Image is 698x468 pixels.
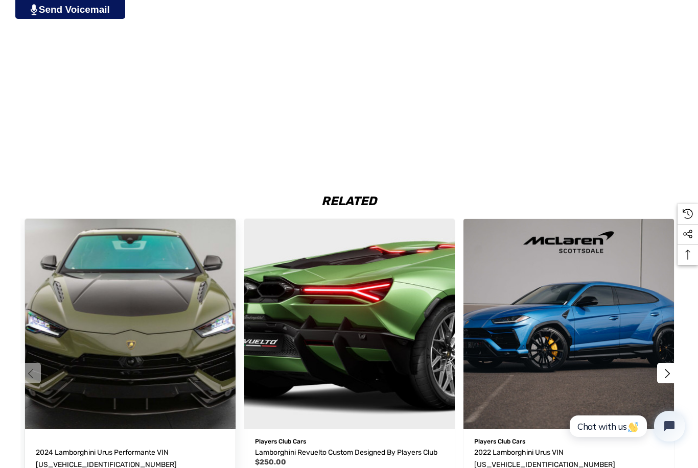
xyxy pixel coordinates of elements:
[678,250,698,260] svg: Top
[657,363,678,383] button: Go to slide 2 of 2
[14,209,246,440] img: For Sale 2024 Lamborghini Urus Performante VIN ZPBUC3ZL2RLA35571
[463,219,674,429] img: For Sale 2022 Lamborghini Urus VIN ZPBUA1ZL1NLA22816
[20,195,678,207] h2: Related
[463,219,674,429] a: 2022 Lamborghini Urus VIN ZPBUA1ZL1NLA22816,$235,991.00
[25,219,236,429] a: 2024 Lamborghini Urus Performante VIN ZPBUC3ZL2RLA35571,$355,011.00
[474,435,663,448] p: Players Club Cars
[20,363,41,383] button: Go to slide 2 of 2
[683,209,693,219] svg: Recently Viewed
[559,402,693,450] iframe: Tidio Chat
[244,219,455,429] a: Lamborghini Revuelto Custom Designed by Players Club,$250.00
[683,229,693,239] svg: Social Media
[255,458,286,466] span: $250.00
[31,4,37,15] img: PjwhLS0gR2VuZXJhdG9yOiBHcmF2aXQuaW8gLS0+PHN2ZyB4bWxucz0iaHR0cDovL3d3dy53My5vcmcvMjAwMC9zdmciIHhtb...
[255,447,444,459] a: Lamborghini Revuelto Custom Designed by Players Club,$250.00
[255,448,437,457] span: Lamborghini Revuelto Custom Designed by Players Club
[255,435,444,448] p: Players Club Cars
[244,219,455,429] img: Lamborghini Revuelto Custom Designed by Players Club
